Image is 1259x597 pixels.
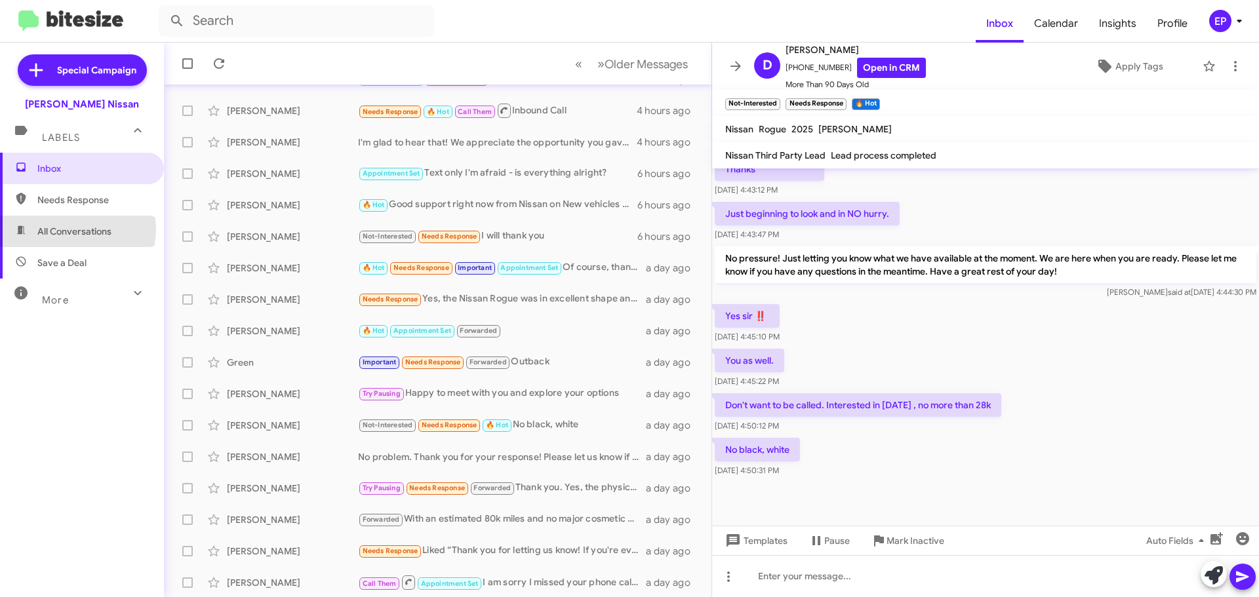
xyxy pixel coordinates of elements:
button: Pause [798,529,860,552]
div: [PERSON_NAME] [227,199,358,212]
span: Inbox [976,5,1024,43]
span: [DATE] 4:50:31 PM [715,465,779,475]
span: 🔥 Hot [363,201,385,209]
p: You as well. [715,349,784,372]
div: I will thank you [358,229,637,244]
span: Auto Fields [1146,529,1209,552]
div: Of course, thank you as well [358,260,646,275]
div: 4 hours ago [637,136,701,149]
div: Liked “Thank you for letting us know! If you're ever back in the area or need assistance, we're h... [358,543,646,558]
button: Next [590,50,696,77]
div: Outback [358,355,646,370]
span: [DATE] 4:45:22 PM [715,376,779,386]
span: Appointment Set [363,169,420,178]
span: Rogue [759,123,786,135]
span: [DATE] 4:43:47 PM [715,229,779,239]
span: [PHONE_NUMBER] [786,58,926,78]
span: Save a Deal [37,256,87,269]
span: More [42,294,69,306]
a: Insights [1089,5,1147,43]
div: [PERSON_NAME] [227,482,358,495]
small: Not-Interested [725,98,780,110]
a: Special Campaign [18,54,147,86]
a: Profile [1147,5,1198,43]
div: [PERSON_NAME] [227,387,358,400]
button: EP [1198,10,1245,32]
div: [PERSON_NAME] [227,293,358,306]
div: EP [1209,10,1231,32]
div: a day ago [646,387,701,400]
span: [DATE] 4:43:12 PM [715,185,778,195]
span: Forwarded [359,514,403,526]
button: Previous [567,50,590,77]
span: « [575,56,582,72]
div: Yes, the Nissan Rogue was in excellent shape and your salesperson was very helpful. [358,292,646,307]
div: [PERSON_NAME] [227,419,358,432]
span: D [763,55,772,76]
span: Templates [723,529,788,552]
div: Thank you. Yes, the physical therapy is tough, but I know it will be worth it when the pain lesse... [358,480,646,495]
div: [PERSON_NAME] [227,576,358,589]
p: No black, white [715,438,800,461]
div: With an estimated 80k miles and no major cosmetic or mechanical issue's, 12400-13250 [358,512,646,527]
span: Forwarded [466,356,510,369]
span: All Conversations [37,225,111,238]
span: said at [1168,287,1191,297]
nav: Page navigation example [568,50,696,77]
input: Search [159,5,434,37]
span: 🔥 Hot [363,263,385,272]
span: [DATE] 4:45:10 PM [715,332,780,341]
p: Yes sir ‼️ [715,304,780,328]
div: a day ago [646,293,701,306]
span: Needs Response [393,263,449,272]
div: [PERSON_NAME] [227,167,358,180]
span: Calendar [1024,5,1089,43]
span: Inbox [37,162,149,175]
div: 6 hours ago [637,230,701,243]
span: Needs Response [422,232,477,241]
div: 6 hours ago [637,167,701,180]
p: Don't want to be called. Interested in [DATE] , no more than 28k [715,393,1001,417]
span: Needs Response [363,295,418,303]
span: Needs Response [405,358,461,366]
div: a day ago [646,324,701,337]
span: Not-Interested [363,232,413,241]
span: Mark Inactive [887,529,944,552]
div: a day ago [646,482,701,495]
span: Forwarded [471,482,514,495]
span: Apply Tags [1115,54,1163,78]
span: Needs Response [363,547,418,555]
span: Needs Response [363,107,418,116]
div: a day ago [646,261,701,275]
span: Call Them [458,107,492,116]
span: Important [363,358,397,366]
span: Appointment Set [421,579,479,588]
div: a day ago [646,356,701,369]
button: Mark Inactive [860,529,955,552]
span: Appointment Set [393,326,451,335]
div: [PERSON_NAME] [227,545,358,558]
div: [PERSON_NAME] [227,104,358,117]
div: I'm glad to hear that! We appreciate the opportunity you gave us and it was a delight to see anot... [358,136,637,149]
button: Apply Tags [1062,54,1196,78]
span: Special Campaign [57,64,136,77]
div: [PERSON_NAME] [227,136,358,149]
div: [PERSON_NAME] [227,513,358,526]
div: a day ago [646,576,701,589]
a: Open in CRM [857,58,926,78]
span: Try Pausing [363,484,401,492]
div: a day ago [646,450,701,463]
button: Auto Fields [1136,529,1220,552]
small: Needs Response [786,98,846,110]
div: a day ago [646,419,701,432]
span: Not-Interested [363,421,413,429]
span: » [597,56,605,72]
p: Just beginning to look and in NO hurry. [715,202,900,225]
div: a day ago [646,545,701,558]
button: Templates [712,529,798,552]
div: [PERSON_NAME] [227,230,358,243]
span: Lead process completed [831,149,936,161]
span: Needs Response [409,484,465,492]
div: 4 hours ago [637,104,701,117]
div: No problem. Thank you for your response! Please let us know if there is anything we can help you ... [358,450,646,463]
